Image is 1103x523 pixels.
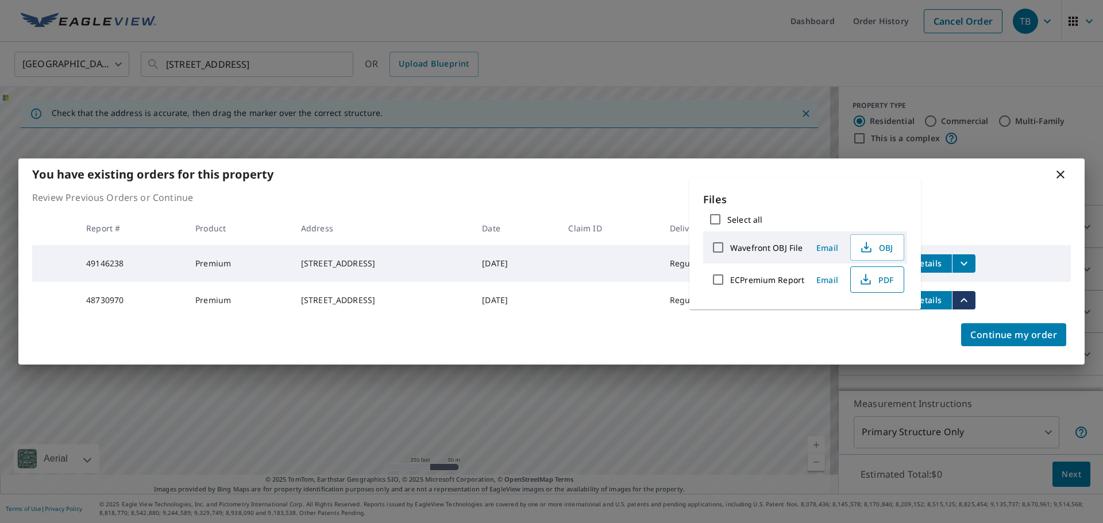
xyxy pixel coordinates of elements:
td: 49146238 [77,245,186,282]
th: Claim ID [559,211,660,245]
p: Files [703,192,907,207]
td: 48730970 [77,282,186,319]
td: Regular [661,245,758,282]
span: Email [813,242,841,253]
button: Email [809,239,846,257]
button: detailsBtn-48730970 [904,291,952,309]
span: Details [911,258,945,269]
button: filesDropdownBtn-48730970 [952,291,975,309]
label: Wavefront OBJ File [730,242,803,253]
span: OBJ [858,241,894,254]
th: Product [186,211,292,245]
th: Address [292,211,473,245]
label: Select all [727,214,762,225]
label: ECPremium Report [730,274,804,285]
span: Email [813,274,841,285]
td: [DATE] [473,282,559,319]
b: You have existing orders for this property [32,166,273,182]
button: filesDropdownBtn-49146238 [952,254,975,273]
th: Delivery [661,211,758,245]
span: PDF [858,273,894,286]
span: Details [911,295,945,305]
th: Date [473,211,559,245]
button: PDF [850,266,904,293]
span: Continue my order [970,327,1057,343]
div: [STREET_ADDRESS] [301,258,464,269]
button: detailsBtn-49146238 [904,254,952,273]
button: Continue my order [961,323,1066,346]
td: Premium [186,282,292,319]
div: [STREET_ADDRESS] [301,295,464,306]
td: Regular [661,282,758,319]
th: Report # [77,211,186,245]
button: Email [809,271,846,289]
td: Premium [186,245,292,282]
button: OBJ [850,234,904,261]
p: Review Previous Orders or Continue [32,191,1071,204]
td: [DATE] [473,245,559,282]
